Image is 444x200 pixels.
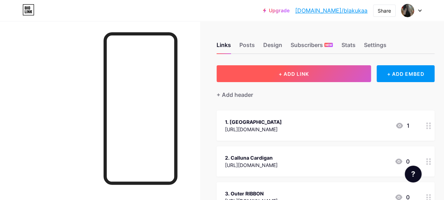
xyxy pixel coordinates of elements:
[364,41,386,53] div: Settings
[225,154,278,161] div: 2. Calluna Cardigan
[225,126,282,133] div: [URL][DOMAIN_NAME]
[225,118,282,126] div: 1. [GEOGRAPHIC_DATA]
[263,8,290,13] a: Upgrade
[239,41,255,53] div: Posts
[279,71,309,77] span: + ADD LINK
[217,91,253,99] div: + Add header
[401,4,414,17] img: blakukaa
[225,190,278,197] div: 3. Outer RIBBON
[263,41,282,53] div: Design
[291,41,333,53] div: Subscribers
[341,41,355,53] div: Stats
[395,121,409,130] div: 1
[217,41,231,53] div: Links
[377,65,435,82] div: + ADD EMBED
[217,65,371,82] button: + ADD LINK
[295,6,367,15] a: [DOMAIN_NAME]/blakukaa
[325,43,332,47] span: NEW
[378,7,391,14] div: Share
[225,161,278,169] div: [URL][DOMAIN_NAME]
[395,157,409,166] div: 0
